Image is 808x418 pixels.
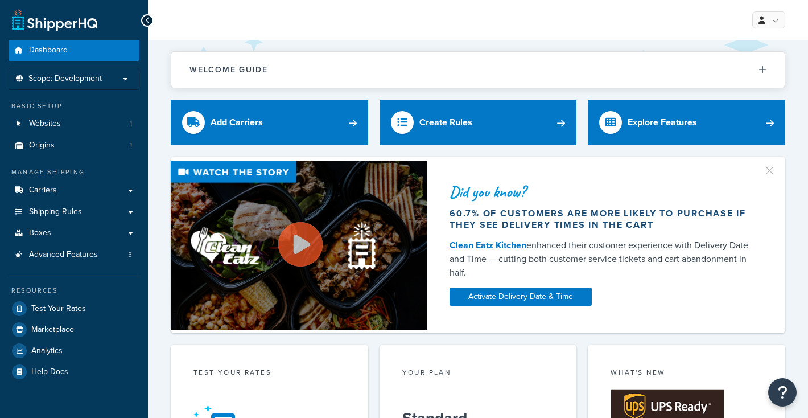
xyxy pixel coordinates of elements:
a: Create Rules [380,100,577,145]
div: Did you know? [450,184,758,200]
a: Advanced Features3 [9,244,139,265]
span: Carriers [29,186,57,195]
div: Basic Setup [9,101,139,111]
a: Explore Features [588,100,785,145]
a: Websites1 [9,113,139,134]
div: Your Plan [402,367,554,380]
a: Test Your Rates [9,298,139,319]
button: Welcome Guide [171,52,785,88]
span: Help Docs [31,367,68,377]
a: Add Carriers [171,100,368,145]
a: Boxes [9,223,139,244]
h2: Welcome Guide [189,65,268,74]
div: enhanced their customer experience with Delivery Date and Time — cutting both customer service ti... [450,239,758,280]
div: What's New [611,367,762,380]
span: 1 [130,119,132,129]
a: Help Docs [9,362,139,382]
div: Add Carriers [211,114,263,130]
span: Analytics [31,346,63,356]
span: Boxes [29,228,51,238]
span: Websites [29,119,61,129]
a: Analytics [9,341,139,361]
a: Origins1 [9,135,139,156]
span: Origins [29,141,55,150]
li: Advanced Features [9,244,139,265]
li: Origins [9,135,139,156]
div: Create Rules [419,114,472,130]
button: Open Resource Center [768,378,797,407]
span: Test Your Rates [31,304,86,314]
span: 1 [130,141,132,150]
span: Scope: Development [28,74,102,84]
div: Resources [9,286,139,296]
span: Dashboard [29,46,68,55]
a: Carriers [9,180,139,201]
li: Websites [9,113,139,134]
span: Marketplace [31,325,74,335]
a: Clean Eatz Kitchen [450,239,526,252]
a: Dashboard [9,40,139,61]
a: Marketplace [9,319,139,340]
span: Advanced Features [29,250,98,260]
div: Manage Shipping [9,167,139,177]
div: Test your rates [193,367,345,380]
div: 60.7% of customers are more likely to purchase if they see delivery times in the cart [450,208,758,231]
a: Shipping Rules [9,202,139,223]
img: Video thumbnail [171,161,427,330]
span: 3 [128,250,132,260]
a: Activate Delivery Date & Time [450,288,592,306]
span: Shipping Rules [29,207,82,217]
div: Explore Features [628,114,697,130]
